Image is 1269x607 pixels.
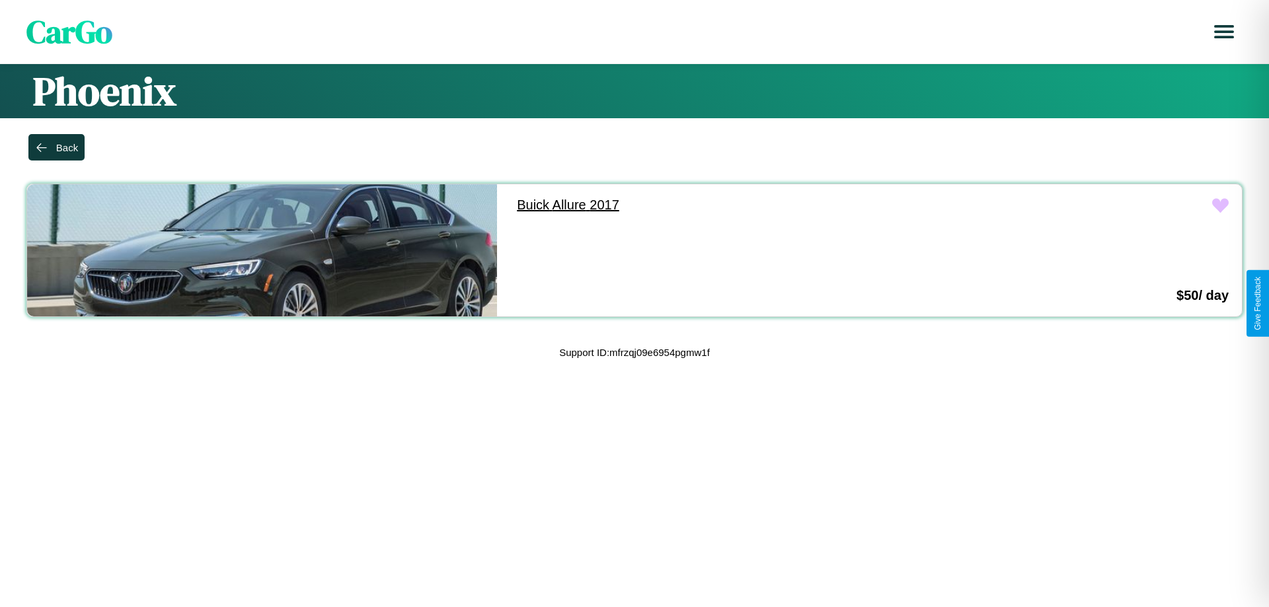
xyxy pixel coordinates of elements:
[1176,288,1229,303] h3: $ 50 / day
[26,10,112,54] span: CarGo
[56,142,78,153] div: Back
[33,64,1236,118] h1: Phoenix
[28,134,85,161] button: Back
[504,184,974,226] a: Buick Allure 2017
[559,343,710,361] p: Support ID: mfrzqj09e6954pgmw1f
[1206,13,1243,50] button: Open menu
[1253,277,1262,330] div: Give Feedback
